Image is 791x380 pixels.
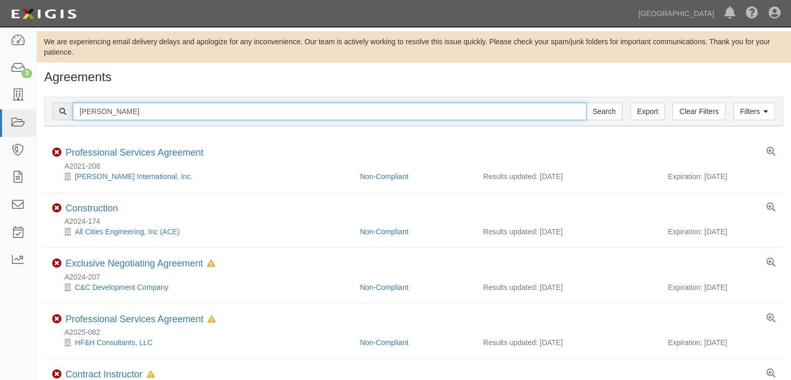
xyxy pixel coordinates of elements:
a: Professional Services Agreement [66,147,203,158]
i: Non-Compliant [52,314,61,324]
a: Construction [66,203,118,213]
div: C&C Development Company [52,282,352,293]
div: All Cities Engineering, Inc (ACE) [52,226,352,237]
a: Contract Instructor [66,369,142,379]
i: In Default since 08/03/2025 [147,371,155,378]
a: View results summary [767,314,775,323]
div: A2024-174 [52,216,783,226]
i: In Default since 02/20/2025 [207,260,215,268]
a: View results summary [767,147,775,157]
div: HF&H Consultants, LLC [52,337,352,348]
div: Exclusive Negotiating Agreement [66,258,215,270]
img: logo-5460c22ac91f19d4615b14bd174203de0afe785f0fc80cf4dbbc73dc1793850b.png [8,5,80,23]
a: Professional Services Agreement [66,314,203,324]
a: Exclusive Negotiating Agreement [66,258,203,269]
i: Help Center - Complianz [746,7,758,20]
a: View results summary [767,258,775,268]
div: Expiration: [DATE] [668,282,775,293]
a: Non-Compliant [360,338,408,347]
i: In Default since 05/19/2025 [208,316,216,323]
div: We are experiencing email delivery delays and apologize for any inconvenience. Our team is active... [36,36,791,57]
div: Expiration: [DATE] [668,171,775,182]
div: Michael Baker International, Inc. [52,171,352,182]
div: Professional Services Agreement [66,314,216,325]
div: Results updated: [DATE] [483,337,652,348]
a: Non-Compliant [360,172,408,181]
a: Filters [733,103,775,120]
div: Expiration: [DATE] [668,226,775,237]
i: Non-Compliant [52,204,61,213]
div: Results updated: [DATE] [483,282,652,293]
div: Results updated: [DATE] [483,226,652,237]
a: Export [630,103,665,120]
div: A2021-208 [52,161,783,171]
a: View results summary [767,203,775,212]
a: HF&H Consultants, LLC [75,338,152,347]
a: Non-Compliant [360,283,408,292]
div: Professional Services Agreement [66,147,203,159]
i: Non-Compliant [52,370,61,379]
div: 3 [21,69,32,78]
h1: Agreements [44,70,783,84]
a: Clear Filters [672,103,725,120]
input: Search [586,103,623,120]
a: C&C Development Company [75,283,168,292]
div: Construction [66,203,118,214]
input: Search [73,103,587,120]
a: View results summary [767,369,775,378]
a: Non-Compliant [360,227,408,236]
div: Expiration: [DATE] [668,337,775,348]
div: A2025-082 [52,327,783,337]
div: Results updated: [DATE] [483,171,652,182]
i: Non-Compliant [52,259,61,268]
div: A2024-207 [52,272,783,282]
a: All Cities Engineering, Inc (ACE) [75,227,180,236]
a: [PERSON_NAME] International, Inc. [75,172,192,181]
i: Non-Compliant [52,148,61,157]
a: [GEOGRAPHIC_DATA] [633,3,719,24]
